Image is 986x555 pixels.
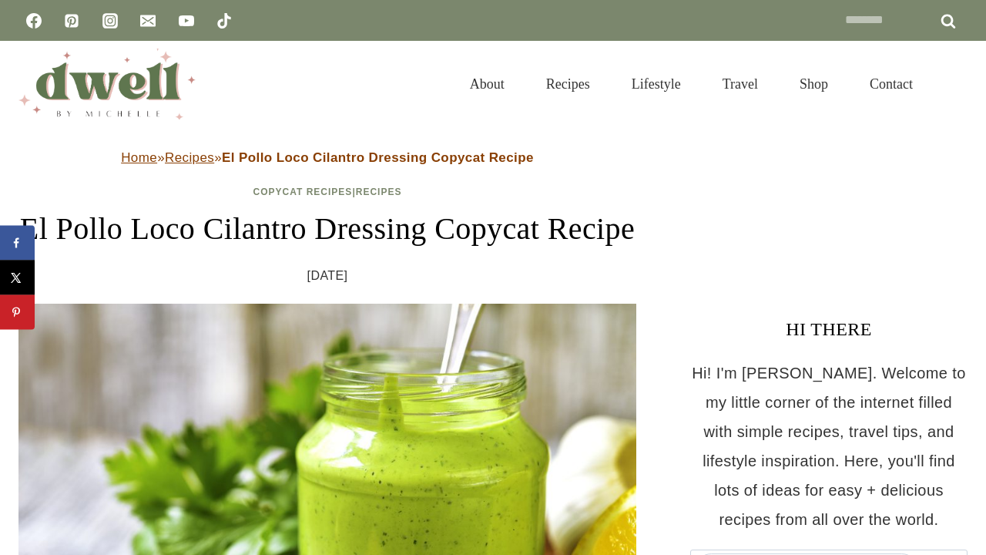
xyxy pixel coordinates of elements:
[449,57,525,111] a: About
[307,264,348,288] time: [DATE]
[779,57,849,111] a: Shop
[690,358,968,534] p: Hi! I'm [PERSON_NAME]. Welcome to my little corner of the internet filled with simple recipes, tr...
[849,57,934,111] a: Contact
[121,150,534,165] span: » »
[449,57,934,111] nav: Primary Navigation
[56,5,87,36] a: Pinterest
[209,5,240,36] a: TikTok
[702,57,779,111] a: Travel
[18,5,49,36] a: Facebook
[941,71,968,97] button: View Search Form
[165,150,214,165] a: Recipes
[356,187,402,197] a: Recipes
[690,315,968,343] h3: HI THERE
[132,5,163,36] a: Email
[222,150,534,165] strong: El Pollo Loco Cilantro Dressing Copycat Recipe
[18,206,636,252] h1: El Pollo Loco Cilantro Dressing Copycat Recipe
[18,49,196,119] img: DWELL by michelle
[525,57,611,111] a: Recipes
[95,5,126,36] a: Instagram
[171,5,202,36] a: YouTube
[253,187,353,197] a: Copycat Recipes
[253,187,402,197] span: |
[611,57,702,111] a: Lifestyle
[121,150,157,165] a: Home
